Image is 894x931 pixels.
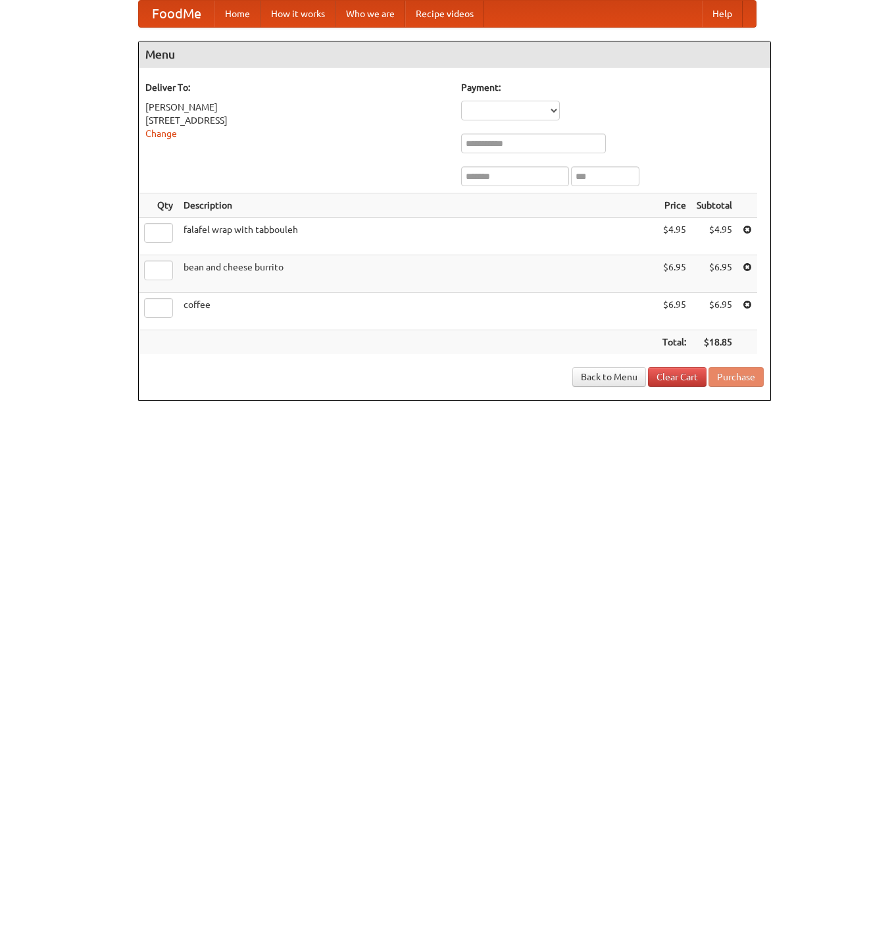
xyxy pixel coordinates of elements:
[178,293,657,330] td: coffee
[657,330,691,355] th: Total:
[691,293,737,330] td: $6.95
[657,193,691,218] th: Price
[139,1,214,27] a: FoodMe
[335,1,405,27] a: Who we are
[648,367,707,387] a: Clear Cart
[139,193,178,218] th: Qty
[261,1,335,27] a: How it works
[178,218,657,255] td: falafel wrap with tabbouleh
[461,81,764,94] h5: Payment:
[702,1,743,27] a: Help
[145,101,448,114] div: [PERSON_NAME]
[145,81,448,94] h5: Deliver To:
[405,1,484,27] a: Recipe videos
[691,255,737,293] td: $6.95
[657,293,691,330] td: $6.95
[691,218,737,255] td: $4.95
[145,128,177,139] a: Change
[572,367,646,387] a: Back to Menu
[178,255,657,293] td: bean and cheese burrito
[214,1,261,27] a: Home
[657,218,691,255] td: $4.95
[178,193,657,218] th: Description
[657,255,691,293] td: $6.95
[691,330,737,355] th: $18.85
[145,114,448,127] div: [STREET_ADDRESS]
[139,41,770,68] h4: Menu
[691,193,737,218] th: Subtotal
[708,367,764,387] button: Purchase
